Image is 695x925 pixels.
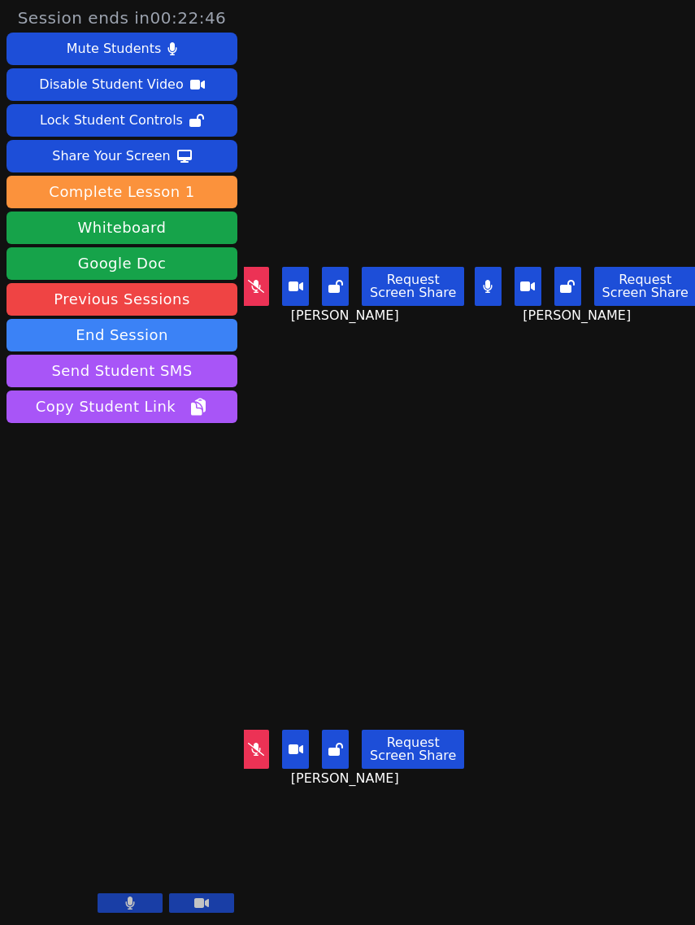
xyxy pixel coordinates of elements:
[7,33,237,65] button: Mute Students
[362,267,464,306] button: Request Screen Share
[362,730,464,769] button: Request Screen Share
[40,107,183,133] div: Lock Student Controls
[523,306,635,325] span: [PERSON_NAME]
[7,68,237,101] button: Disable Student Video
[7,247,237,280] a: Google Doc
[7,355,237,387] button: Send Student SMS
[7,176,237,208] button: Complete Lesson 1
[291,306,403,325] span: [PERSON_NAME]
[150,8,227,28] time: 00:22:46
[39,72,183,98] div: Disable Student Video
[7,212,237,244] button: Whiteboard
[291,769,403,788] span: [PERSON_NAME]
[52,143,171,169] div: Share Your Screen
[67,36,161,62] div: Mute Students
[7,140,237,172] button: Share Your Screen
[36,395,208,418] span: Copy Student Link
[7,319,237,351] button: End Session
[18,7,227,29] span: Session ends in
[7,283,237,316] a: Previous Sessions
[7,391,237,423] button: Copy Student Link
[7,104,237,137] button: Lock Student Controls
